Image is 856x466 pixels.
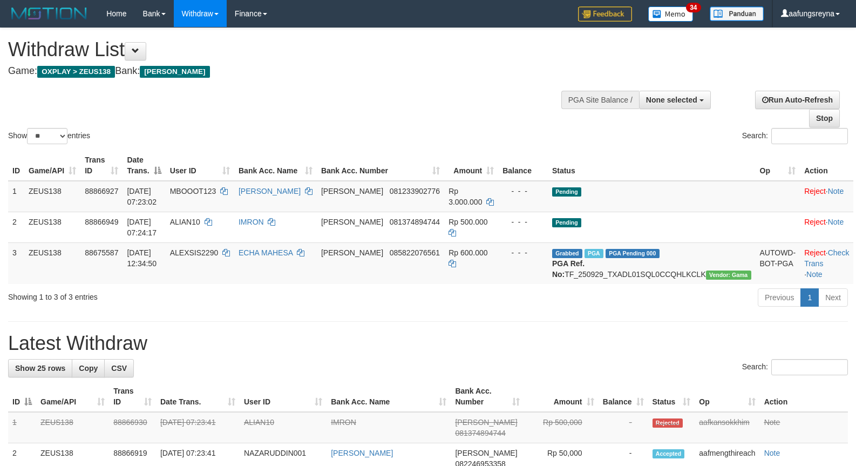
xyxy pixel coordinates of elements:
label: Search: [742,359,848,375]
th: Op: activate to sort column ascending [695,381,759,412]
th: Amount: activate to sort column ascending [524,381,598,412]
a: Note [828,218,844,226]
a: CSV [104,359,134,377]
span: 88866927 [85,187,118,195]
label: Search: [742,128,848,144]
th: Status: activate to sort column ascending [648,381,695,412]
td: [DATE] 07:23:41 [156,412,240,443]
th: Action [760,381,848,412]
th: Trans ID: activate to sort column ascending [109,381,156,412]
span: Pending [552,187,581,197]
td: · [800,181,853,212]
input: Search: [771,128,848,144]
span: Pending [552,218,581,227]
button: None selected [639,91,711,109]
span: [DATE] 07:24:17 [127,218,157,237]
a: IMRON [331,418,356,427]
td: aafkansokkhim [695,412,759,443]
span: [PERSON_NAME] [140,66,209,78]
th: User ID: activate to sort column ascending [166,150,234,181]
h4: Game: Bank: [8,66,560,77]
th: Amount: activate to sort column ascending [444,150,498,181]
th: Balance [498,150,548,181]
th: Bank Acc. Number: activate to sort column ascending [451,381,524,412]
a: Previous [758,288,801,307]
span: Copy [79,364,98,373]
span: 88675587 [85,248,118,257]
th: Bank Acc. Name: activate to sort column ascending [234,150,317,181]
a: Note [764,449,780,457]
th: ID: activate to sort column descending [8,381,36,412]
img: Button%20Memo.svg [648,6,694,22]
td: · · [800,242,853,284]
a: Reject [804,248,826,257]
span: PGA Pending [606,249,660,258]
th: Game/API: activate to sort column ascending [36,381,109,412]
input: Search: [771,359,848,375]
h1: Withdraw List [8,39,560,60]
td: 2 [8,212,24,242]
td: ZEUS138 [24,242,80,284]
select: Showentries [27,128,67,144]
span: Rp 500.000 [449,218,487,226]
span: Copy 081233902776 to clipboard [390,187,440,195]
th: Balance: activate to sort column ascending [599,381,648,412]
a: Check Trans [804,248,849,268]
a: ECHA MAHESA [239,248,293,257]
a: Next [818,288,848,307]
a: Note [764,418,780,427]
td: ZEUS138 [24,181,80,212]
span: Rp 600.000 [449,248,487,257]
span: [PERSON_NAME] [321,248,383,257]
th: Trans ID: activate to sort column ascending [80,150,123,181]
td: · [800,212,853,242]
span: [DATE] 07:23:02 [127,187,157,206]
img: panduan.png [710,6,764,21]
h1: Latest Withdraw [8,333,848,354]
span: Show 25 rows [15,364,65,373]
td: ZEUS138 [36,412,109,443]
a: 1 [800,288,819,307]
span: 34 [686,3,701,12]
span: ALEXSIS2290 [170,248,219,257]
a: Copy [72,359,105,377]
th: Op: activate to sort column ascending [756,150,800,181]
a: Stop [809,109,840,127]
span: Vendor URL: https://trx31.1velocity.biz [706,271,751,280]
span: 88866949 [85,218,118,226]
span: [PERSON_NAME] [321,218,383,226]
th: Date Trans.: activate to sort column ascending [156,381,240,412]
td: 1 [8,181,24,212]
span: [DATE] 12:34:50 [127,248,157,268]
img: Feedback.jpg [578,6,632,22]
th: User ID: activate to sort column ascending [240,381,327,412]
td: ALIAN10 [240,412,327,443]
span: CSV [111,364,127,373]
span: Copy 081374894744 to clipboard [455,429,505,437]
span: Rp 3.000.000 [449,187,482,206]
span: [PERSON_NAME] [455,449,517,457]
span: OXPLAY > ZEUS138 [37,66,115,78]
td: Rp 500,000 [524,412,598,443]
label: Show entries [8,128,90,144]
span: Rejected [653,418,683,428]
th: Bank Acc. Name: activate to sort column ascending [327,381,451,412]
span: Copy 081374894744 to clipboard [390,218,440,226]
img: MOTION_logo.png [8,5,90,22]
a: Show 25 rows [8,359,72,377]
th: Action [800,150,853,181]
td: - [599,412,648,443]
a: Note [828,187,844,195]
span: Accepted [653,449,685,458]
div: PGA Site Balance / [561,91,639,109]
div: - - - [502,186,544,197]
span: [PERSON_NAME] [321,187,383,195]
td: 88866930 [109,412,156,443]
span: [PERSON_NAME] [455,418,517,427]
span: None selected [646,96,697,104]
div: Showing 1 to 3 of 3 entries [8,287,349,302]
td: AUTOWD-BOT-PGA [756,242,800,284]
th: Bank Acc. Number: activate to sort column ascending [317,150,444,181]
td: TF_250929_TXADL01SQL0CCQHLKCLK [548,242,756,284]
a: Reject [804,187,826,195]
